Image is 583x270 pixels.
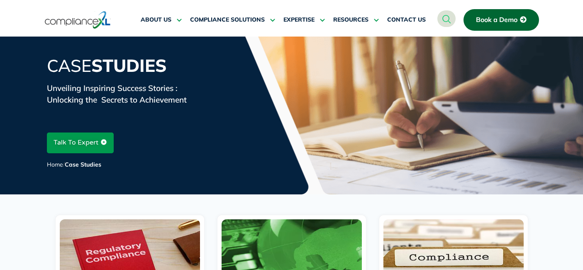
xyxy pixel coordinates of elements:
[333,16,368,24] span: RESOURCES
[463,9,539,31] a: Book a Demo
[47,82,537,106] div: Unveiling Inspiring Success Stories : Unlocking the Secrets to Achievement
[47,161,101,168] span: /
[190,10,275,30] a: COMPLIANCE SOLUTIONS
[476,16,517,24] span: Book a Demo
[283,16,315,24] span: EXPERTISE
[387,10,426,30] a: CONTACT US
[283,10,325,30] a: EXPERTISE
[141,10,182,30] a: ABOUT US
[387,16,426,24] span: CONTACT US
[190,16,265,24] span: COMPLIANCE SOLUTIONS
[47,133,114,153] a: Talk To Expert
[45,10,111,29] img: logo-one.svg
[141,16,171,24] span: ABOUT US
[333,10,379,30] a: RESOURCES
[91,54,167,76] strong: STUDIES
[437,10,456,27] a: navsearch-button
[54,135,98,151] span: Talk To Expert
[65,161,101,168] span: Case Studies
[47,55,537,76] h1: Case
[47,161,63,168] a: Home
